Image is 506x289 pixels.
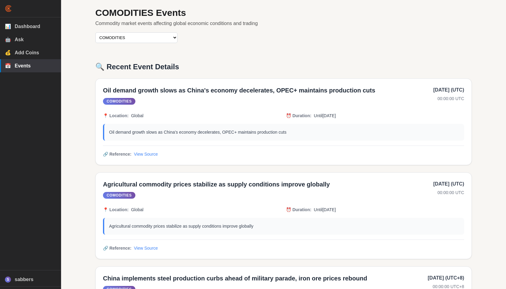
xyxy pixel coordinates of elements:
[95,20,472,27] p: Commodity market events affecting global economic conditions and trading
[428,274,464,282] div: [DATE] (UTC+8)
[103,86,428,95] h4: Oil demand growth slows as China's economy decelerates, OPEC+ maintains production cuts
[95,63,472,71] h3: 🔍 Recent Event Details
[103,206,129,213] span: 📍 Location:
[5,37,11,42] span: 🤖
[15,63,56,69] span: Events
[15,50,56,56] span: Add Coins
[314,206,336,213] span: Until [DATE]
[433,180,464,188] div: [DATE] (UTC)
[286,112,311,119] span: ⏰ Duration:
[103,112,129,119] span: 📍 Location:
[103,151,131,157] span: 🔗 Reference:
[15,37,56,42] span: Ask
[5,5,12,12] img: Crust
[286,206,311,213] span: ⏰ Duration:
[5,23,11,29] span: 📊
[15,277,56,282] span: sabbers
[314,112,336,119] span: Until [DATE]
[131,206,143,213] span: Global
[5,50,11,56] span: 💰
[433,95,464,102] div: 00:00:00 UTC
[103,274,423,283] h4: China implements steel production curbs ahead of military parade, iron ore prices rebound
[103,192,135,199] span: COMODITIES
[433,86,464,94] div: [DATE] (UTC)
[109,129,459,135] p: Oil demand growth slows as China's economy decelerates, OPEC+ maintains production cuts
[433,189,464,196] div: 00:00:00 UTC
[5,63,11,69] span: 📅
[103,98,135,105] span: COMODITIES
[5,276,11,283] div: S
[103,180,428,189] h4: Agricultural commodity prices stabilize as supply conditions improve globally
[15,24,56,29] span: Dashboard
[103,245,131,251] span: 🔗 Reference:
[109,223,459,229] p: Agricultural commodity prices stabilize as supply conditions improve globally
[134,245,158,251] a: View Source
[95,7,472,18] h1: COMODITIES Events
[131,112,143,119] span: Global
[134,151,158,157] a: View Source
